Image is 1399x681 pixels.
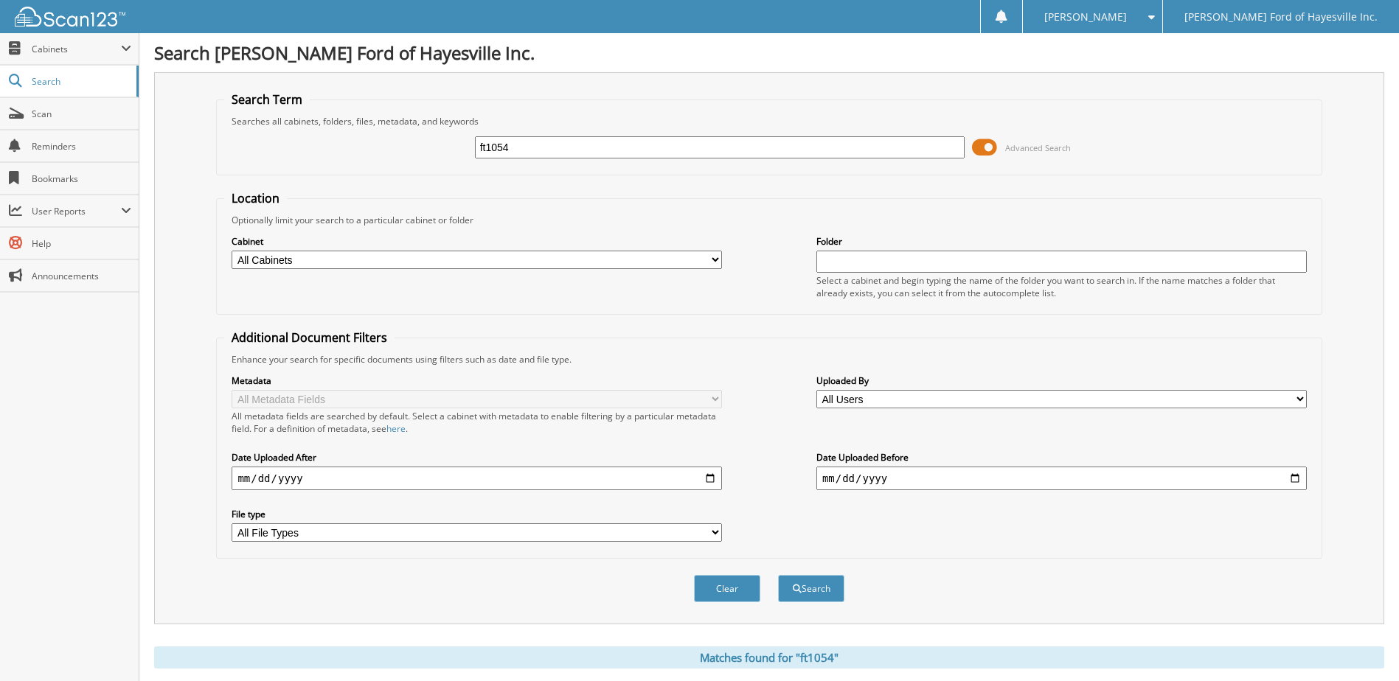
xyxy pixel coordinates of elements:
[224,329,395,346] legend: Additional Document Filters
[232,374,722,387] label: Metadata
[816,274,1307,299] div: Select a cabinet and begin typing the name of the folder you want to search in. If the name match...
[232,508,722,520] label: File type
[32,205,121,217] span: User Reports
[1044,13,1127,21] span: [PERSON_NAME]
[778,575,844,602] button: Search
[816,235,1307,248] label: Folder
[32,237,131,250] span: Help
[232,467,722,490] input: start
[224,115,1313,128] div: Searches all cabinets, folders, files, metadata, and keywords
[1005,142,1071,153] span: Advanced Search
[154,41,1384,65] h1: Search [PERSON_NAME] Ford of Hayesville Inc.
[32,43,121,55] span: Cabinets
[694,575,760,602] button: Clear
[224,214,1313,226] div: Optionally limit your search to a particular cabinet or folder
[32,108,131,120] span: Scan
[232,235,722,248] label: Cabinet
[154,646,1384,668] div: Matches found for "ft1054"
[224,190,287,206] legend: Location
[224,353,1313,366] div: Enhance your search for specific documents using filters such as date and file type.
[386,422,406,435] a: here
[816,451,1307,464] label: Date Uploaded Before
[232,451,722,464] label: Date Uploaded After
[232,410,722,435] div: All metadata fields are searched by default. Select a cabinet with metadata to enable filtering b...
[816,374,1307,387] label: Uploaded By
[32,172,131,185] span: Bookmarks
[1184,13,1378,21] span: [PERSON_NAME] Ford of Hayesville Inc.
[32,140,131,153] span: Reminders
[15,7,125,27] img: scan123-logo-white.svg
[32,75,129,88] span: Search
[816,467,1307,490] input: end
[224,91,310,108] legend: Search Term
[32,270,131,282] span: Announcements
